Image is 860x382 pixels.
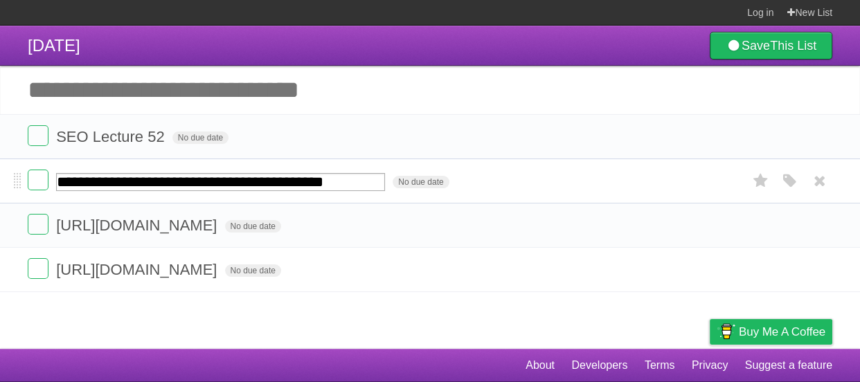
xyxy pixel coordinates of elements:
[28,214,48,235] label: Done
[770,39,816,53] b: This List
[28,125,48,146] label: Done
[393,176,449,188] span: No due date
[56,217,220,234] span: [URL][DOMAIN_NAME]
[526,352,555,379] a: About
[571,352,627,379] a: Developers
[28,36,80,55] span: [DATE]
[172,131,229,144] span: No due date
[710,32,832,60] a: SaveThis List
[745,352,832,379] a: Suggest a feature
[717,320,735,343] img: Buy me a coffee
[748,170,774,192] label: Star task
[225,264,281,277] span: No due date
[56,261,220,278] span: [URL][DOMAIN_NAME]
[692,352,728,379] a: Privacy
[225,220,281,233] span: No due date
[56,128,168,145] span: SEO Lecture 52
[710,319,832,345] a: Buy me a coffee
[645,352,675,379] a: Terms
[28,170,48,190] label: Done
[739,320,825,344] span: Buy me a coffee
[28,258,48,279] label: Done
